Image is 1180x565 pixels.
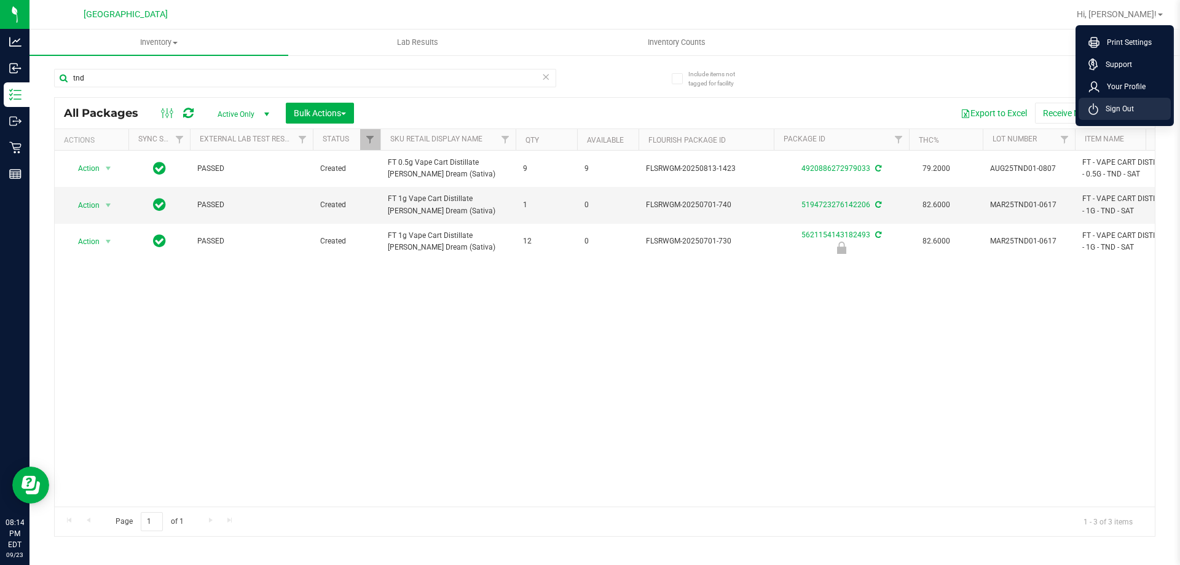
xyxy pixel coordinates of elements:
[873,164,881,173] span: Sync from Compliance System
[648,136,726,144] a: Flourish Package ID
[916,196,956,214] span: 82.6000
[197,163,305,175] span: PASSED
[953,103,1035,124] button: Export to Excel
[801,231,870,239] a: 5621154143182493
[1082,157,1175,180] span: FT - VAPE CART DISTILLATE - 0.5G - TND - SAT
[1088,58,1166,71] a: Support
[29,37,288,48] span: Inventory
[631,37,722,48] span: Inventory Counts
[9,168,22,180] inline-svg: Reports
[388,230,508,253] span: FT 1g Vape Cart Distillate [PERSON_NAME] Dream (Sativa)
[320,163,373,175] span: Created
[293,129,313,150] a: Filter
[523,235,570,247] span: 12
[105,512,194,531] span: Page of 1
[294,108,346,118] span: Bulk Actions
[9,36,22,48] inline-svg: Analytics
[388,193,508,216] span: FT 1g Vape Cart Distillate [PERSON_NAME] Dream (Sativa)
[286,103,354,124] button: Bulk Actions
[1079,98,1171,120] li: Sign Out
[873,200,881,209] span: Sync from Compliance System
[873,231,881,239] span: Sync from Compliance System
[54,69,556,87] input: Search Package ID, Item Name, SKU, Lot or Part Number...
[919,136,939,144] a: THC%
[990,163,1068,175] span: AUG25TND01-0807
[138,135,186,143] a: Sync Status
[67,233,100,250] span: Action
[9,115,22,127] inline-svg: Outbound
[587,136,624,144] a: Available
[801,200,870,209] a: 5194723276142206
[1082,193,1175,216] span: FT - VAPE CART DISTILLATE - 1G - TND - SAT
[1077,9,1157,19] span: Hi, [PERSON_NAME]!
[6,550,24,559] p: 09/23
[197,235,305,247] span: PASSED
[380,37,455,48] span: Lab Results
[646,199,766,211] span: FLSRWGM-20250701-740
[6,517,24,550] p: 08:14 PM EDT
[9,62,22,74] inline-svg: Inbound
[320,235,373,247] span: Created
[64,106,151,120] span: All Packages
[29,30,288,55] a: Inventory
[9,141,22,154] inline-svg: Retail
[688,69,750,88] span: Include items not tagged for facility
[64,136,124,144] div: Actions
[12,467,49,504] iframe: Resource center
[1098,103,1134,115] span: Sign Out
[993,135,1037,143] a: Lot Number
[360,129,380,150] a: Filter
[1085,135,1124,143] a: Item Name
[1035,103,1136,124] button: Receive Non-Cannabis
[101,197,116,214] span: select
[1074,512,1143,531] span: 1 - 3 of 3 items
[101,160,116,177] span: select
[646,235,766,247] span: FLSRWGM-20250701-730
[541,69,550,85] span: Clear
[1055,129,1075,150] a: Filter
[388,157,508,180] span: FT 0.5g Vape Cart Distillate [PERSON_NAME] Dream (Sativa)
[772,242,911,254] div: Newly Received
[584,199,631,211] span: 0
[323,135,349,143] a: Status
[547,30,806,55] a: Inventory Counts
[584,235,631,247] span: 0
[288,30,547,55] a: Lab Results
[9,89,22,101] inline-svg: Inventory
[1098,58,1132,71] span: Support
[525,136,539,144] a: Qty
[67,197,100,214] span: Action
[101,233,116,250] span: select
[170,129,190,150] a: Filter
[153,232,166,250] span: In Sync
[67,160,100,177] span: Action
[990,199,1068,211] span: MAR25TND01-0617
[197,199,305,211] span: PASSED
[1099,36,1152,49] span: Print Settings
[801,164,870,173] a: 4920886272979033
[523,163,570,175] span: 9
[1082,230,1175,253] span: FT - VAPE CART DISTILLATE - 1G - TND - SAT
[495,129,516,150] a: Filter
[916,232,956,250] span: 82.6000
[153,160,166,177] span: In Sync
[784,135,825,143] a: Package ID
[141,512,163,531] input: 1
[320,199,373,211] span: Created
[523,199,570,211] span: 1
[916,160,956,178] span: 79.2000
[84,9,168,20] span: [GEOGRAPHIC_DATA]
[200,135,296,143] a: External Lab Test Result
[584,163,631,175] span: 9
[390,135,482,143] a: Sku Retail Display Name
[1099,81,1146,93] span: Your Profile
[153,196,166,213] span: In Sync
[646,163,766,175] span: FLSRWGM-20250813-1423
[990,235,1068,247] span: MAR25TND01-0617
[889,129,909,150] a: Filter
